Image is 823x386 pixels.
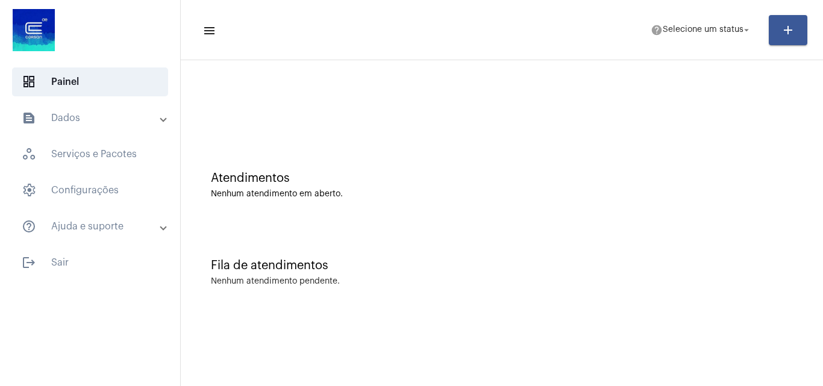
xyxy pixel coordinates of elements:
button: Selecione um status [643,18,759,42]
span: Selecione um status [663,26,743,34]
mat-icon: add [781,23,795,37]
mat-expansion-panel-header: sidenav iconDados [7,104,180,132]
span: sidenav icon [22,147,36,161]
mat-panel-title: Dados [22,111,161,125]
mat-icon: help [651,24,663,36]
div: Atendimentos [211,172,793,185]
mat-icon: arrow_drop_down [741,25,752,36]
mat-panel-title: Ajuda e suporte [22,219,161,234]
span: sidenav icon [22,75,36,89]
span: Painel [12,67,168,96]
div: Nenhum atendimento em aberto. [211,190,793,199]
div: Fila de atendimentos [211,259,793,272]
mat-icon: sidenav icon [22,111,36,125]
div: Nenhum atendimento pendente. [211,277,340,286]
img: d4669ae0-8c07-2337-4f67-34b0df7f5ae4.jpeg [10,6,58,54]
mat-expansion-panel-header: sidenav iconAjuda e suporte [7,212,180,241]
span: Serviços e Pacotes [12,140,168,169]
span: Configurações [12,176,168,205]
span: Sair [12,248,168,277]
mat-icon: sidenav icon [22,219,36,234]
mat-icon: sidenav icon [202,23,214,38]
mat-icon: sidenav icon [22,255,36,270]
span: sidenav icon [22,183,36,198]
